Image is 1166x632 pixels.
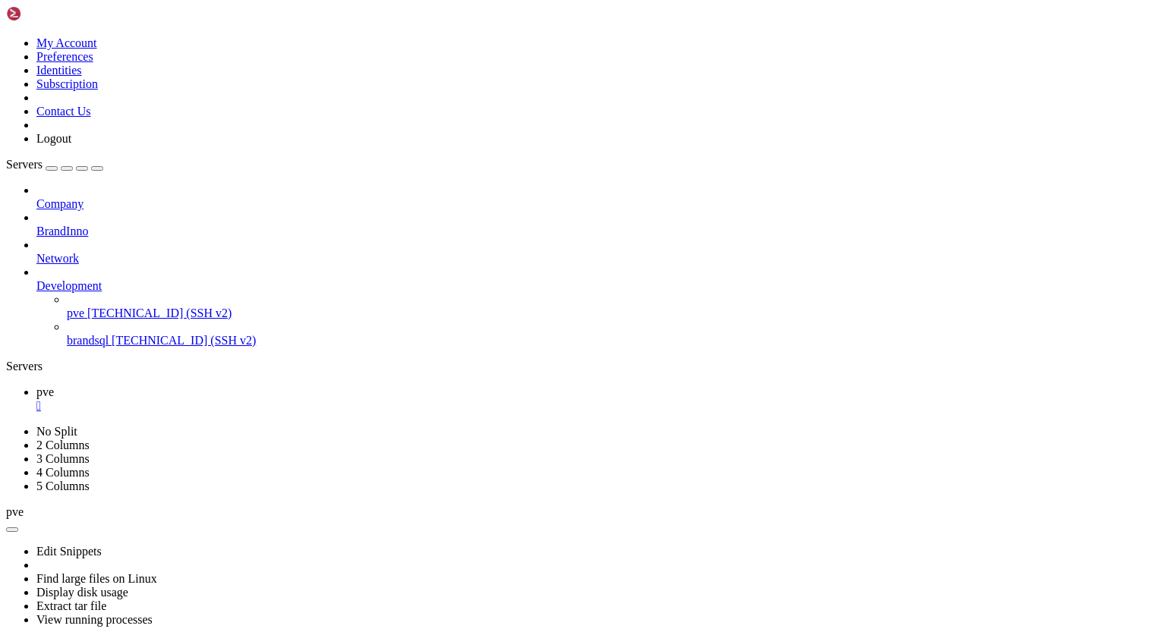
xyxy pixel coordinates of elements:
x-row: The programs included with the Debian GNU/Linux system are free software; [6,32,968,45]
span: pve [67,307,84,319]
a: Development [36,279,1160,293]
a: brandsql [TECHNICAL_ID] (SSH v2) [67,334,1160,347]
span: BrandInno [36,225,88,237]
a: Contact Us [36,105,91,118]
a: View running processes [36,613,153,626]
div: Servers [6,360,1160,373]
li: brandsql [TECHNICAL_ID] (SSH v2) [67,320,1160,347]
a: Extract tar file [36,599,106,612]
a: Servers [6,158,103,171]
span: @ [30,122,36,134]
a: Company [36,197,1160,211]
a: No Split [36,425,77,438]
a: Preferences [36,50,93,63]
a: 5 Columns [36,480,90,492]
span: Company [36,197,84,210]
a:  [36,399,1160,413]
span: pve [6,505,24,518]
li: pve [TECHNICAL_ID] (SSH v2) [67,293,1160,320]
a: Display disk usage [36,586,128,599]
span: Network [36,252,79,265]
span: brandsql [67,334,109,347]
x-row: individual files in /usr/share/doc/*/copyright. [6,58,968,71]
span: root [6,122,30,134]
span: [TECHNICAL_ID] (SSH v2) [87,307,232,319]
a: Find large files on Linux [36,572,157,585]
a: My Account [36,36,97,49]
x-row: Debian GNU/Linux comes with ABSOLUTELY NO WARRANTY, to the extent [6,83,968,96]
span: pve [36,385,54,398]
img: Shellngn [6,6,93,21]
li: Company [36,184,1160,211]
x-row: Last login: [DATE] from [TECHNICAL_ID] [6,109,968,122]
a: pve [36,385,1160,413]
span: # [61,122,67,134]
x-row: permitted by applicable law. [6,96,968,109]
a: Edit Snippets [36,545,102,558]
a: Network [36,252,1160,266]
a: Subscription [36,77,98,90]
div: (13, 9) [90,122,96,135]
span: [TECHNICAL_ID] (SSH v2) [112,334,256,347]
span: pve [36,122,55,134]
x-row: the exact distribution terms for each program are described in the [6,45,968,58]
span: Development [36,279,102,292]
a: 4 Columns [36,466,90,479]
li: Development [36,266,1160,347]
a: 3 Columns [36,452,90,465]
li: Network [36,238,1160,266]
a: Logout [36,132,71,145]
a: BrandInno [36,225,1160,238]
span: Servers [6,158,43,171]
a: Identities [36,64,82,77]
x-row: Linux pve 6.14.8-2-pve #1 SMP PREEMPT_DYNAMIC PMX 6.14.8-2 ([DATE]T10:04Z) x86_64 [6,6,968,19]
a: 2 Columns [36,439,90,451]
a: pve [TECHNICAL_ID] (SSH v2) [67,307,1160,320]
span: ~ [55,122,61,134]
li: BrandInno [36,211,1160,238]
